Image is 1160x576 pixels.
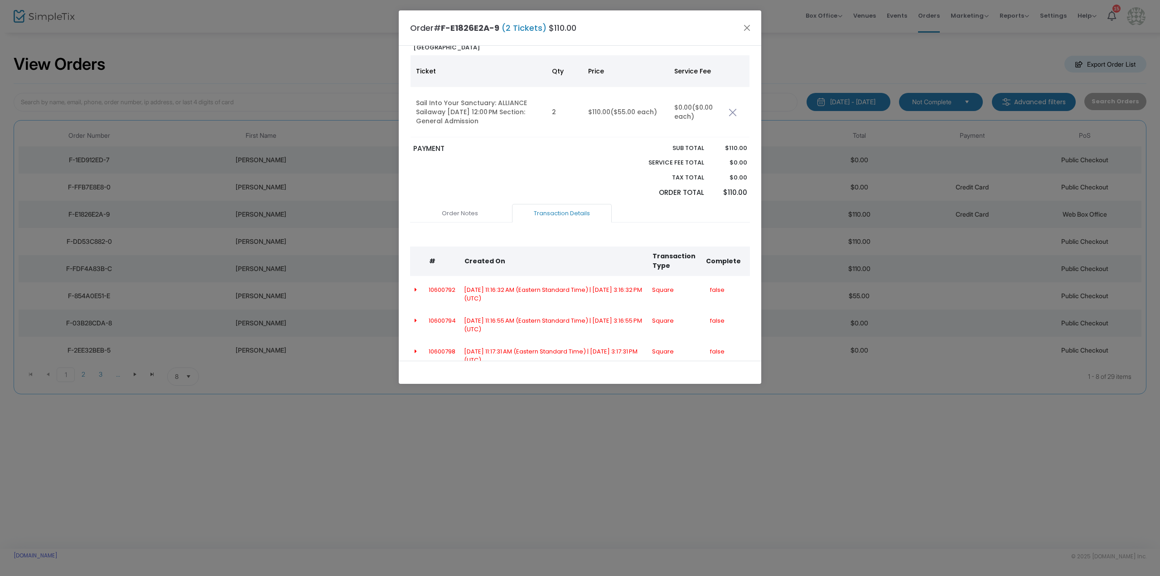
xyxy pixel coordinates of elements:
[411,55,749,137] div: Data table
[669,55,723,87] th: Service Fee
[627,188,704,198] p: Order Total
[410,204,510,223] a: Order Notes
[713,173,747,182] p: $0.00
[583,87,669,137] td: $110.00
[713,144,747,153] p: $110.00
[741,22,753,34] button: Close
[441,22,499,34] span: F-E1826E2A-9
[713,158,747,167] p: $0.00
[546,55,583,87] th: Qty
[652,247,706,276] th: Transaction Type
[583,55,669,87] th: Price
[413,25,493,52] b: [STREET_ADDRESS] [US_STATE] 49707 [GEOGRAPHIC_DATA]
[546,87,583,137] td: 2
[499,22,549,34] span: (2 Tickets)
[464,313,652,338] td: [DATE] 11:16:55 AM (Eastern Standard Time) | [DATE] 3:16:55 PM (UTC)
[652,282,706,307] td: Square
[713,188,747,198] p: $110.00
[674,103,713,121] span: ($0.00 each)
[464,247,652,276] th: Created On
[410,22,576,34] h4: Order# $110.00
[669,87,723,137] td: $0.00
[706,344,750,368] td: false
[429,247,464,276] th: #
[464,344,652,368] td: [DATE] 11:17:31 AM (Eastern Standard Time) | [DATE] 3:17:31 PM (UTC)
[429,344,464,368] td: 10600798
[429,282,464,307] td: 10600792
[627,173,704,182] p: Tax Total
[652,313,706,338] td: Square
[706,313,750,338] td: false
[627,144,704,153] p: Sub total
[610,107,657,116] span: ($55.00 each)
[706,282,750,307] td: false
[729,108,737,116] img: cross.png
[411,55,546,87] th: Ticket
[464,282,652,307] td: [DATE] 11:16:32 AM (Eastern Standard Time) | [DATE] 3:16:32 PM (UTC)
[627,158,704,167] p: Service Fee Total
[652,344,706,368] td: Square
[413,144,576,154] p: PAYMENT
[429,313,464,338] td: 10600794
[706,247,750,276] th: Complete
[512,204,612,223] a: Transaction Details
[411,87,546,137] td: Sail Into Your Sanctuary: ALLIANCE Sailaway [DATE] 12:00 PM Section: General Admission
